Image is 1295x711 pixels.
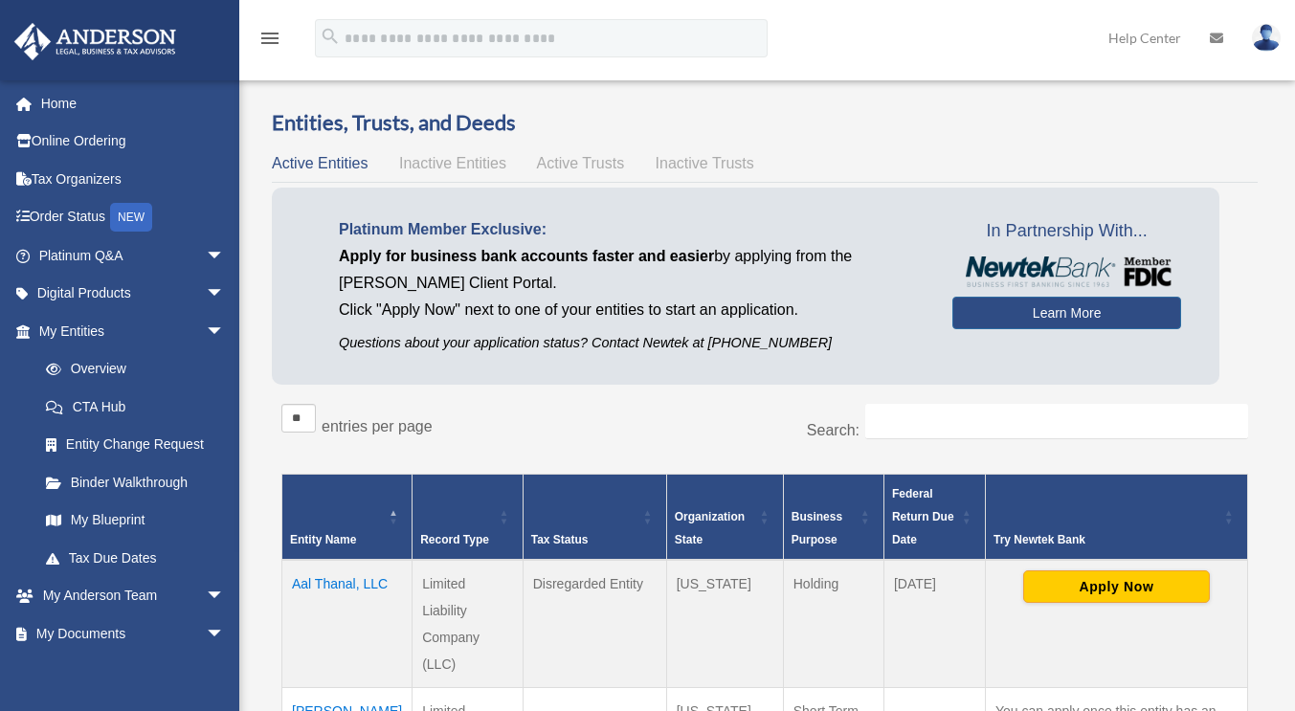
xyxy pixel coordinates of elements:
button: Apply Now [1023,570,1210,603]
a: Online Ordering [13,122,254,161]
span: Entity Name [290,533,356,546]
a: Binder Walkthrough [27,463,244,501]
th: Organization State: Activate to sort [666,475,783,561]
a: CTA Hub [27,388,244,426]
a: My Blueprint [27,501,244,540]
th: Business Purpose: Activate to sort [783,475,883,561]
td: Limited Liability Company (LLC) [413,560,524,688]
span: arrow_drop_down [206,312,244,351]
a: Entity Change Request [27,426,244,464]
p: Questions about your application status? Contact Newtek at [PHONE_NUMBER] [339,331,924,355]
span: arrow_drop_down [206,236,244,276]
a: Digital Productsarrow_drop_down [13,275,254,313]
th: Try Newtek Bank : Activate to sort [985,475,1247,561]
span: Inactive Entities [399,155,506,171]
span: Business Purpose [792,510,842,546]
span: Record Type [420,533,489,546]
img: User Pic [1252,24,1281,52]
a: Learn More [952,297,1181,329]
th: Federal Return Due Date: Activate to sort [883,475,985,561]
span: Tax Status [531,533,589,546]
div: NEW [110,203,152,232]
td: [DATE] [883,560,985,688]
label: Search: [807,422,860,438]
span: Federal Return Due Date [892,487,954,546]
p: Platinum Member Exclusive: [339,216,924,243]
td: Disregarded Entity [523,560,666,688]
span: Active Entities [272,155,368,171]
td: [US_STATE] [666,560,783,688]
a: Tax Due Dates [27,539,244,577]
th: Entity Name: Activate to invert sorting [282,475,413,561]
th: Record Type: Activate to sort [413,475,524,561]
span: Organization State [675,510,745,546]
label: entries per page [322,418,433,434]
span: Inactive Trusts [656,155,754,171]
p: Click "Apply Now" next to one of your entities to start an application. [339,297,924,323]
a: My Anderson Teamarrow_drop_down [13,577,254,615]
a: Tax Organizers [13,160,254,198]
span: Apply for business bank accounts faster and easier [339,248,714,264]
span: arrow_drop_down [206,275,244,314]
span: In Partnership With... [952,216,1181,247]
a: Home [13,84,254,122]
i: search [320,26,341,47]
th: Tax Status: Activate to sort [523,475,666,561]
a: Order StatusNEW [13,198,254,237]
p: by applying from the [PERSON_NAME] Client Portal. [339,243,924,297]
a: My Documentsarrow_drop_down [13,614,254,653]
td: Holding [783,560,883,688]
a: Platinum Q&Aarrow_drop_down [13,236,254,275]
img: NewtekBankLogoSM.png [962,256,1172,287]
span: Active Trusts [537,155,625,171]
a: My Entitiesarrow_drop_down [13,312,244,350]
span: arrow_drop_down [206,577,244,616]
a: menu [258,33,281,50]
span: arrow_drop_down [206,614,244,654]
td: Aal Thanal, LLC [282,560,413,688]
h3: Entities, Trusts, and Deeds [272,108,1258,138]
a: Overview [27,350,234,389]
img: Anderson Advisors Platinum Portal [9,23,182,60]
i: menu [258,27,281,50]
div: Try Newtek Bank [994,528,1218,551]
